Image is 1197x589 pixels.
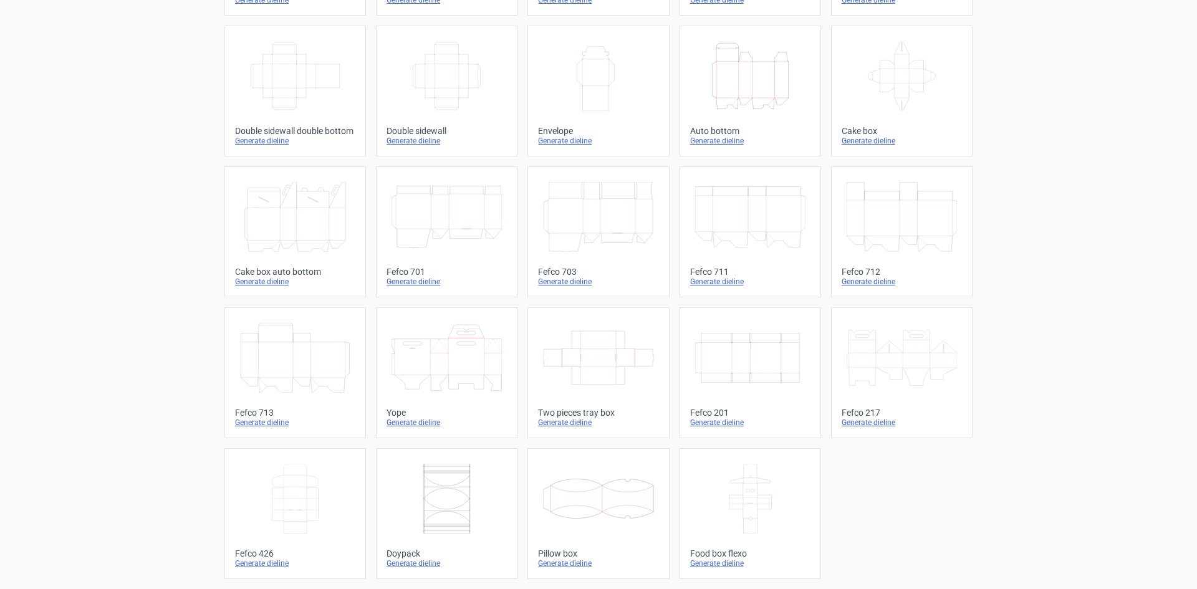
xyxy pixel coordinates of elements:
div: Fefco 713 [235,408,355,418]
div: Auto bottom [690,126,810,136]
a: Double sidewallGenerate dieline [376,26,517,156]
div: Generate dieline [842,277,962,287]
div: Generate dieline [690,558,810,568]
a: EnvelopeGenerate dieline [527,26,669,156]
a: Auto bottomGenerate dieline [680,26,821,156]
div: Generate dieline [690,136,810,146]
div: Two pieces tray box [538,408,658,418]
a: Double sidewall double bottomGenerate dieline [224,26,366,156]
div: Generate dieline [387,136,507,146]
div: Generate dieline [235,558,355,568]
a: Cake box auto bottomGenerate dieline [224,166,366,297]
div: Fefco 711 [690,267,810,277]
div: Generate dieline [538,558,658,568]
div: Double sidewall double bottom [235,126,355,136]
div: Generate dieline [538,136,658,146]
div: Generate dieline [690,418,810,428]
div: Generate dieline [235,136,355,146]
a: Fefco 201Generate dieline [680,307,821,438]
div: Generate dieline [235,418,355,428]
a: Pillow boxGenerate dieline [527,448,669,579]
a: Fefco 217Generate dieline [831,307,973,438]
div: Fefco 426 [235,548,355,558]
a: Food box flexoGenerate dieline [680,448,821,579]
div: Generate dieline [387,277,507,287]
div: Pillow box [538,548,658,558]
div: Cake box [842,126,962,136]
div: Doypack [387,548,507,558]
div: Double sidewall [387,126,507,136]
a: Fefco 703Generate dieline [527,166,669,297]
a: Fefco 426Generate dieline [224,448,366,579]
div: Fefco 712 [842,267,962,277]
div: Generate dieline [538,277,658,287]
div: Fefco 703 [538,267,658,277]
div: Generate dieline [387,558,507,568]
a: DoypackGenerate dieline [376,448,517,579]
div: Generate dieline [387,418,507,428]
div: Fefco 201 [690,408,810,418]
div: Generate dieline [235,277,355,287]
div: Envelope [538,126,658,136]
div: Cake box auto bottom [235,267,355,277]
div: Yope [387,408,507,418]
a: Fefco 701Generate dieline [376,166,517,297]
a: Cake boxGenerate dieline [831,26,973,156]
a: Fefco 713Generate dieline [224,307,366,438]
a: Two pieces tray boxGenerate dieline [527,307,669,438]
div: Generate dieline [842,136,962,146]
div: Generate dieline [538,418,658,428]
div: Fefco 701 [387,267,507,277]
div: Food box flexo [690,548,810,558]
div: Fefco 217 [842,408,962,418]
div: Generate dieline [842,418,962,428]
a: YopeGenerate dieline [376,307,517,438]
a: Fefco 711Generate dieline [680,166,821,297]
a: Fefco 712Generate dieline [831,166,973,297]
div: Generate dieline [690,277,810,287]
